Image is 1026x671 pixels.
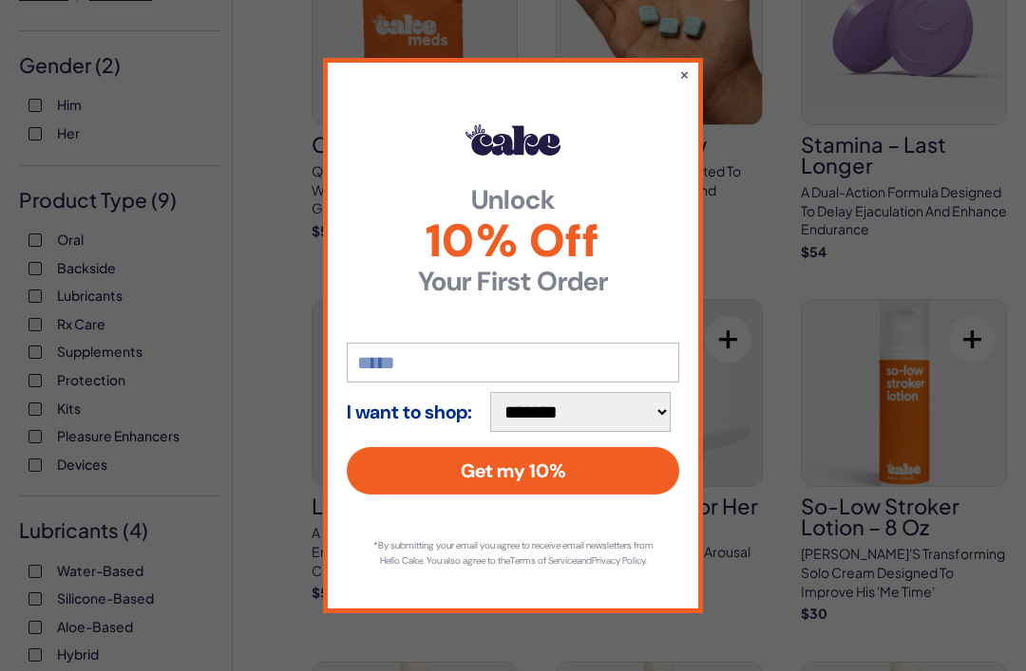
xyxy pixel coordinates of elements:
strong: Unlock [347,187,679,214]
img: Hello Cake [465,124,560,155]
a: Privacy Policy [592,554,645,567]
button: × [679,65,690,84]
span: 10% Off [347,218,679,264]
p: *By submitting your email you agree to receive email newsletters from Hello Cake. You also agree ... [366,538,660,568]
strong: I want to shop: [347,401,472,422]
a: Terms of Service [510,554,577,567]
strong: Your First Order [347,269,679,295]
button: Get my 10% [347,447,679,494]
